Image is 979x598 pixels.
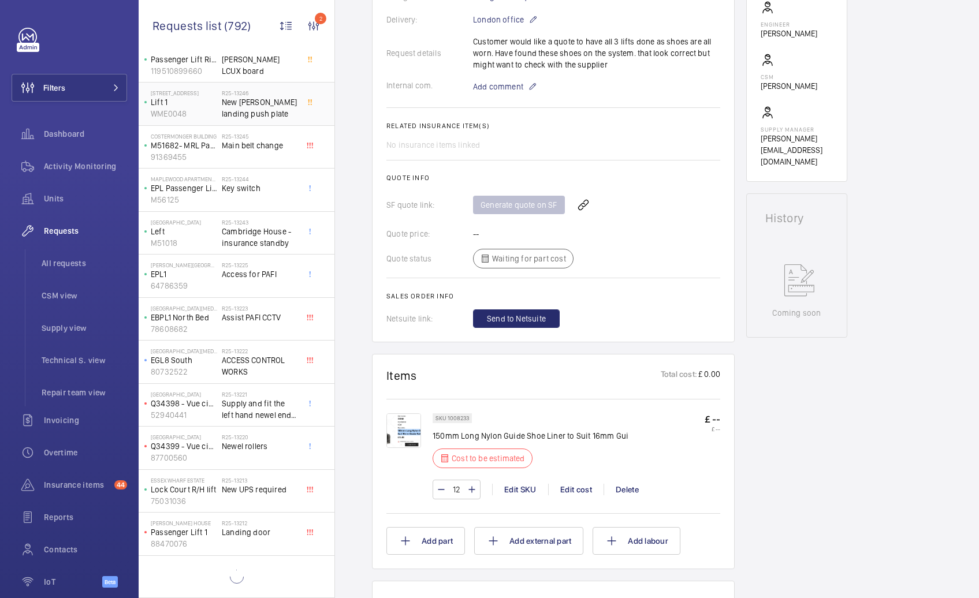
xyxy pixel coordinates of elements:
p: Maplewood Apartments - High Risk Building [151,175,217,182]
span: Requests [44,225,127,237]
span: Supply and fit the left hand newel end rollers [222,398,298,421]
p: Essex Wharf Estate [151,477,217,484]
span: Access for PAFI [222,268,298,280]
span: New [PERSON_NAME] landing push plate [222,96,298,119]
p: M56125 [151,194,217,205]
p: M51682- MRL Passenger Lift Flats 1-2 [151,140,217,151]
span: Landing door [222,526,298,538]
span: All requests [42,257,127,269]
p: 78608682 [151,323,217,335]
p: EPL1 [151,268,217,280]
span: Repair team view [42,387,127,398]
span: Cambridge House - insurance standby [222,226,298,249]
span: Units [44,193,127,204]
p: Engineer [761,21,817,28]
p: 52940441 [151,409,217,421]
p: [PERSON_NAME] [761,28,817,39]
button: Add external part [474,527,583,555]
p: 119510899660 [151,65,217,77]
span: Requests list [152,18,224,33]
p: [PERSON_NAME][GEOGRAPHIC_DATA] ([GEOGRAPHIC_DATA]) [151,261,217,268]
p: [PERSON_NAME][EMAIL_ADDRESS][DOMAIN_NAME] [761,133,833,167]
p: Passenger Lift 1 [151,526,217,538]
p: [GEOGRAPHIC_DATA] [151,433,217,440]
span: Overtime [44,447,127,458]
p: [STREET_ADDRESS] [151,89,217,96]
button: Filters [12,74,127,102]
h2: R25-13225 [222,261,298,268]
p: £ 0.00 [697,368,720,383]
p: [PERSON_NAME] House [151,519,217,526]
p: [PERSON_NAME] [761,80,817,92]
h2: R25-13245 [222,133,298,140]
span: Dashboard [44,128,127,140]
p: 64786359 [151,280,217,291]
p: [GEOGRAPHIC_DATA] [151,219,217,226]
p: Supply manager [761,126,833,133]
div: Edit SKU [492,484,548,495]
p: £ -- [705,425,720,432]
span: Invoicing [44,414,127,426]
h2: R25-13243 [222,219,298,226]
span: Filters [43,82,65,94]
div: Delete [604,484,650,495]
p: [GEOGRAPHIC_DATA][MEDICAL_DATA] (UCLH) [151,305,217,312]
span: Send to Netsuite [487,313,546,324]
p: 91369455 [151,151,217,163]
p: 75031036 [151,495,217,507]
span: IoT [44,576,102,588]
span: 44 [114,480,127,489]
p: EPL Passenger Lift No 1 [151,182,217,194]
p: [GEOGRAPHIC_DATA] [151,391,217,398]
p: 88470076 [151,538,217,550]
span: Reports [44,511,127,523]
span: Technical S. view [42,354,127,366]
span: ACCESS CONTROL WORKS [222,354,298,378]
span: CSM view [42,290,127,301]
h2: R25-13212 [222,519,298,526]
span: New UPS required [222,484,298,495]
p: 80732522 [151,366,217,378]
span: Newel rollers [222,440,298,452]
button: Send to Netsuite [473,309,560,328]
p: CSM [761,73,817,80]
p: EGL8 South [151,354,217,366]
h2: R25-13213 [222,477,298,484]
span: Insurance items [44,479,110,491]
p: Q34399 - Vue cinema 1-2 Escal [151,440,217,452]
h2: R25-13223 [222,305,298,312]
p: 150mm Long Nylon Guide Shoe Liner to Suit 16mm Gui [433,430,628,442]
p: £ -- [705,413,720,425]
p: EBPL1 North Bed [151,312,217,323]
p: M51018 [151,237,217,249]
span: Activity Monitoring [44,160,127,172]
p: 87700560 [151,452,217,464]
p: Total cost: [661,368,697,383]
h2: Related insurance item(s) [386,122,720,130]
p: WME0048 [151,108,217,119]
span: Supply view [42,322,127,334]
h2: R25-13246 [222,89,298,96]
span: Main belt change [222,140,298,151]
p: Coming soon [772,307,821,319]
p: [GEOGRAPHIC_DATA][MEDICAL_DATA] (UCLH) [151,347,217,354]
span: Assist PAFI CCTV [222,312,298,323]
h2: Sales order info [386,292,720,300]
h2: Quote info [386,174,720,182]
h1: History [765,212,828,224]
span: Key switch [222,182,298,194]
p: Lift 1 [151,96,217,108]
p: Lock Court R/H lift [151,484,217,495]
p: Left [151,226,217,237]
p: SKU 1008233 [435,416,469,420]
h1: Items [386,368,417,383]
h2: R25-13221 [222,391,298,398]
div: Edit cost [548,484,604,495]
h2: R25-13244 [222,175,298,182]
p: Passenger Lift Right Hand [151,54,217,65]
p: Cost to be estimated [452,453,525,464]
span: [PERSON_NAME] LCUX board [222,54,298,77]
span: Contacts [44,544,127,555]
p: London office [473,13,538,27]
button: Add labour [593,527,680,555]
